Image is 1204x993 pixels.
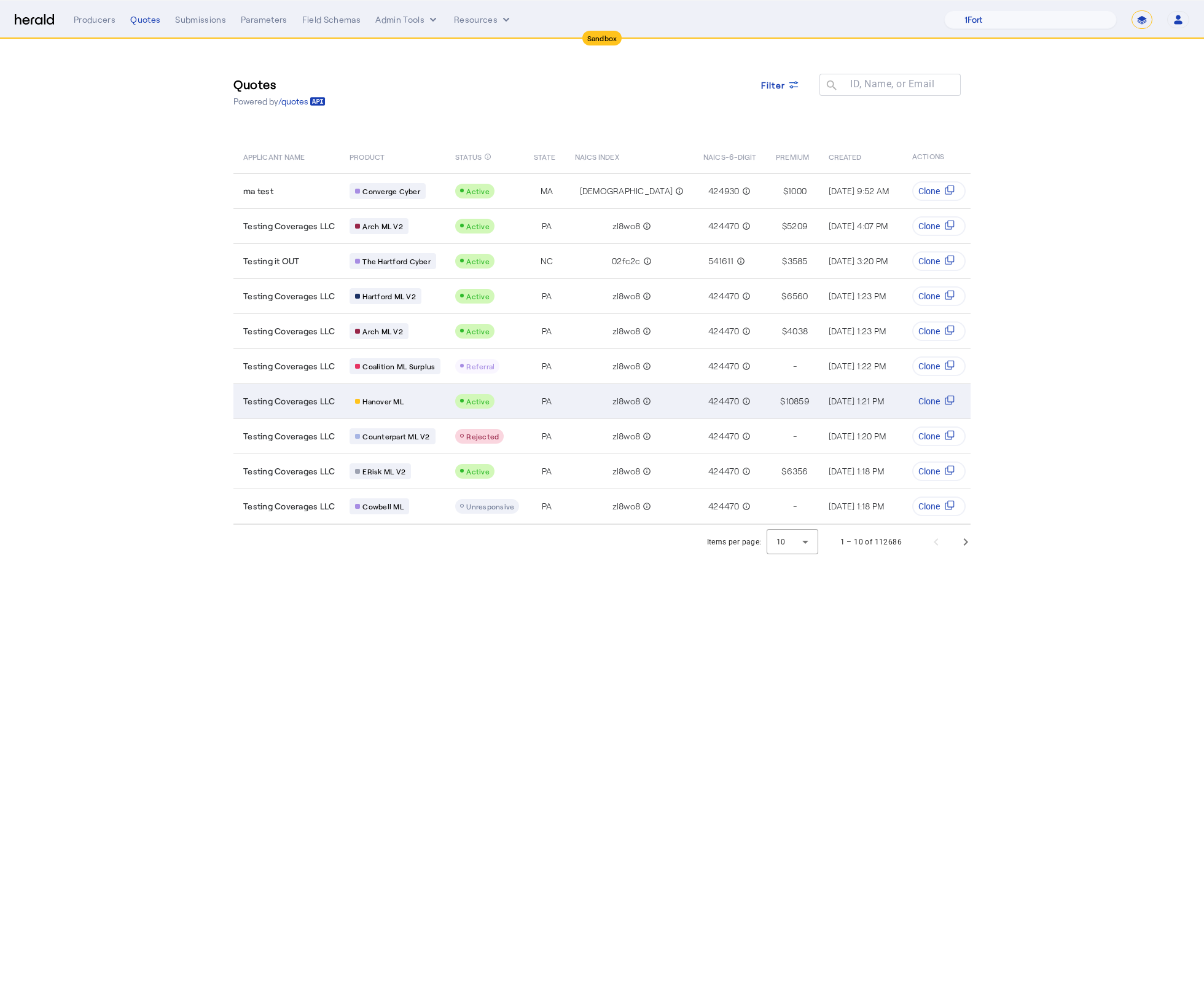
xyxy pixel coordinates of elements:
[781,290,786,302] span: $
[640,465,651,477] mat-icon: info_outline
[466,187,490,195] span: Active
[708,325,740,337] span: 424470
[362,326,403,336] span: Arch ML V2
[580,185,673,197] span: [DEMOGRAPHIC_DATA]
[640,220,651,232] mat-icon: info_outline
[918,430,940,442] span: Clone
[542,360,552,372] span: PA
[902,139,971,173] th: ACTIONS
[912,497,966,516] button: Clone
[612,255,641,267] span: 02fc2c
[840,536,902,548] div: 1 – 10 of 112686
[350,150,385,162] span: PRODUCT
[484,150,491,163] mat-icon: info_outline
[640,500,651,512] mat-icon: info_outline
[787,465,808,477] span: 6356
[782,325,787,337] span: $
[782,255,787,267] span: $
[918,500,940,512] span: Clone
[793,500,797,512] span: -
[918,360,940,372] span: Clone
[466,397,490,406] span: Active
[243,220,335,232] span: Testing Coverages LLC
[708,255,734,267] span: 541611
[362,361,435,371] span: Coalition ML Surplus
[918,325,940,337] span: Clone
[243,325,335,337] span: Testing Coverages LLC
[788,255,808,267] span: 3585
[241,14,287,26] div: Parameters
[243,150,305,162] span: APPLICANT NAME
[740,360,751,372] mat-icon: info_outline
[612,220,641,232] span: zl8wo8
[829,221,888,231] span: [DATE] 4:07 PM
[542,500,552,512] span: PA
[542,325,552,337] span: PA
[829,186,889,196] span: [DATE] 9:52 AM
[466,467,490,476] span: Active
[640,360,651,372] mat-icon: info_outline
[640,430,651,442] mat-icon: info_outline
[793,360,797,372] span: -
[829,361,886,371] span: [DATE] 1:22 PM
[751,74,810,96] button: Filter
[707,536,762,548] div: Items per page:
[912,426,966,446] button: Clone
[612,430,641,442] span: zl8wo8
[912,216,966,236] button: Clone
[793,430,797,442] span: -
[302,14,361,26] div: Field Schemas
[951,527,980,557] button: Next page
[582,31,622,45] div: Sandbox
[362,186,420,196] span: Converge Cyber
[362,431,429,441] span: Counterpart ML V2
[612,325,641,337] span: zl8wo8
[776,150,809,162] span: PREMIUM
[787,220,808,232] span: 5209
[912,286,966,306] button: Clone
[708,185,740,197] span: 424930
[912,356,966,376] button: Clone
[243,395,335,407] span: Testing Coverages LLC
[740,430,751,442] mat-icon: info_outline
[703,150,756,162] span: NAICS-6-DIGIT
[918,255,940,267] span: Clone
[641,255,652,267] mat-icon: info_outline
[15,14,54,26] img: Herald Logo
[786,395,810,407] span: 10859
[708,290,740,302] span: 424470
[740,185,751,197] mat-icon: info_outline
[640,325,651,337] mat-icon: info_outline
[375,14,439,26] button: internal dropdown menu
[708,465,740,477] span: 424470
[243,290,335,302] span: Testing Coverages LLC
[175,14,226,26] div: Submissions
[534,150,555,162] span: STATE
[612,360,641,372] span: zl8wo8
[829,326,886,336] span: [DATE] 1:23 PM
[466,327,490,336] span: Active
[243,430,335,442] span: Testing Coverages LLC
[243,360,335,372] span: Testing Coverages LLC
[640,290,651,302] mat-icon: info_outline
[542,465,552,477] span: PA
[912,461,966,481] button: Clone
[829,291,886,301] span: [DATE] 1:23 PM
[466,432,499,441] span: Rejected
[362,291,416,301] span: Hartford ML V2
[912,321,966,341] button: Clone
[918,220,940,232] span: Clone
[575,150,619,162] span: NAICS INDEX
[541,255,553,267] span: NC
[918,185,940,197] span: Clone
[708,220,740,232] span: 424470
[829,150,862,162] span: CREATED
[541,185,553,197] span: MA
[542,395,552,407] span: PA
[362,501,404,511] span: Cowbell ML
[466,222,490,230] span: Active
[233,95,326,108] p: Powered by
[740,395,751,407] mat-icon: info_outline
[455,150,482,162] span: STATUS
[788,185,807,197] span: 1000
